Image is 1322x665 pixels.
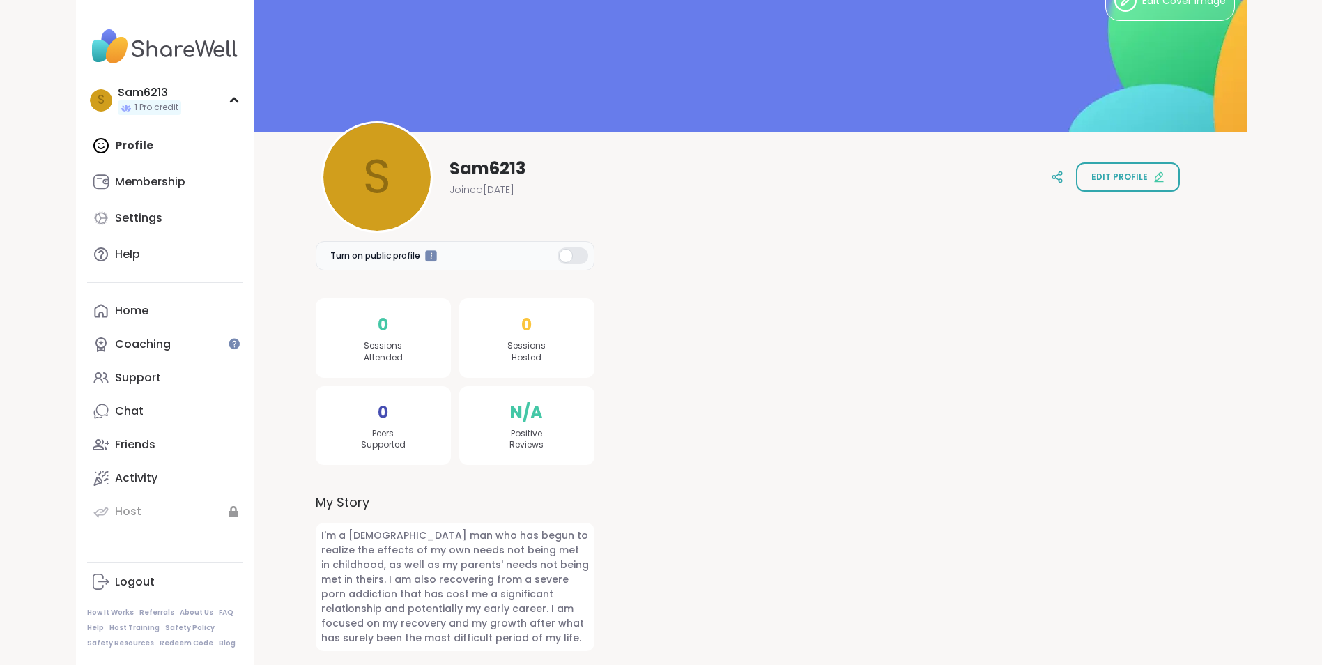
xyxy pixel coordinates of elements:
[115,211,162,226] div: Settings
[87,608,134,618] a: How It Works
[134,102,178,114] span: 1 Pro credit
[180,608,213,618] a: About Us
[160,639,213,648] a: Redeem Code
[87,361,243,395] a: Support
[87,565,243,599] a: Logout
[87,428,243,461] a: Friends
[87,165,243,199] a: Membership
[364,340,403,364] span: Sessions Attended
[165,623,215,633] a: Safety Policy
[219,639,236,648] a: Blog
[115,247,140,262] div: Help
[115,471,157,486] div: Activity
[115,437,155,452] div: Friends
[229,338,240,349] iframe: Spotlight
[87,395,243,428] a: Chat
[87,201,243,235] a: Settings
[115,337,171,352] div: Coaching
[449,158,525,180] span: Sam6213
[378,400,388,425] span: 0
[115,174,185,190] div: Membership
[139,608,174,618] a: Referrals
[1091,171,1148,183] span: Edit profile
[219,608,233,618] a: FAQ
[115,303,148,319] div: Home
[361,428,406,452] span: Peers Supported
[449,183,514,197] span: Joined [DATE]
[87,495,243,528] a: Host
[316,523,594,651] span: I'm a [DEMOGRAPHIC_DATA] man who has begun to realize the effects of my own needs not being met i...
[115,574,155,590] div: Logout
[1076,162,1180,192] button: Edit profile
[425,250,437,262] iframe: Spotlight
[330,250,420,262] span: Turn on public profile
[115,504,141,519] div: Host
[87,22,243,71] img: ShareWell Nav Logo
[87,461,243,495] a: Activity
[509,428,544,452] span: Positive Reviews
[115,404,144,419] div: Chat
[521,312,532,337] span: 0
[87,238,243,271] a: Help
[118,85,181,100] div: Sam6213
[98,91,105,109] span: S
[87,328,243,361] a: Coaching
[378,312,388,337] span: 0
[316,493,594,512] label: My Story
[115,370,161,385] div: Support
[87,639,154,648] a: Safety Resources
[109,623,160,633] a: Host Training
[87,294,243,328] a: Home
[510,400,543,425] span: N/A
[87,623,104,633] a: Help
[507,340,546,364] span: Sessions Hosted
